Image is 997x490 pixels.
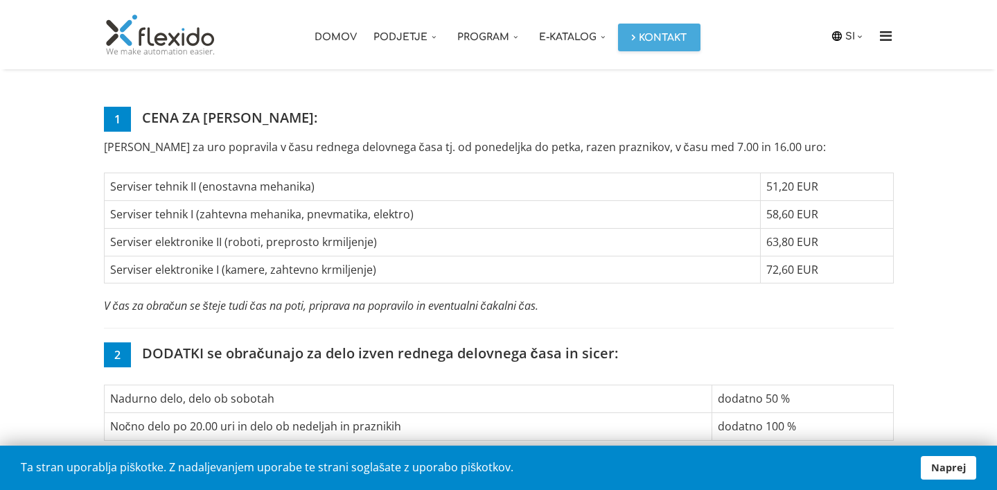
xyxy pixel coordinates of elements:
[104,256,760,283] td: Serviser elektronike I (kamere, zahtevno krmiljenje)
[104,107,131,132] span: 1
[104,342,894,367] h5: DODATKI se obračunajo za delo izven rednega delovnega časa in sicer:
[104,385,712,413] td: Nadurno delo, delo ob sobotah
[104,139,894,155] p: [PERSON_NAME] za uro popravila v času rednega delovnega časa tj. od ponedeljka do petka, razen pr...
[760,228,893,256] td: 63,80 EUR
[845,28,866,44] a: SI
[104,200,760,228] td: Serviser tehnik I (zahtevna mehanika, pnevmatika, elektro)
[760,200,893,228] td: 58,60 EUR
[104,173,760,201] td: Serviser tehnik II (enostavna mehanika)
[831,30,843,42] img: icon-laguage.svg
[104,107,894,132] h5: CENA ZA [PERSON_NAME]:
[760,256,893,283] td: 72,60 EUR
[875,29,897,43] i: Menu
[104,413,712,441] td: Nočno delo po 20.00 uri in delo ob nedeljah in praznikih
[618,24,700,51] a: Kontakt
[104,342,131,367] span: 2
[712,385,893,413] td: dodatno 50 %
[104,298,538,313] em: V čas za obračun se šteje tudi čas na poti, priprava na popravilo in eventualni čakalni čas.
[760,173,893,201] td: 51,20 EUR
[104,14,218,55] img: Flexido, d.o.o.
[921,456,976,480] a: Naprej
[712,413,893,441] td: dodatno 100 %
[104,228,760,256] td: Serviser elektronike II (roboti, preprosto krmiljenje)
